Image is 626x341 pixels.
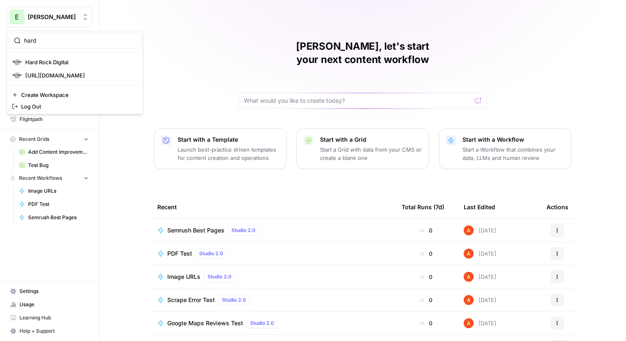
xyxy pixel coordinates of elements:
a: Add Content Improvements to Page [15,145,92,159]
input: Search Workspaces [24,36,136,45]
div: Last Edited [464,196,495,218]
img: cje7zb9ux0f2nqyv5qqgv3u0jxek [464,225,474,235]
span: Usage [19,301,89,308]
img: cje7zb9ux0f2nqyv5qqgv3u0jxek [464,295,474,305]
p: Start with a Workflow [462,135,564,144]
span: Flightpath [19,116,89,123]
span: Scrape Error Test [167,296,215,304]
span: Test Bug [28,162,89,169]
div: Workspace: Elmi [7,31,143,114]
span: Studio 2.0 [207,273,231,281]
span: Studio 2.0 [199,250,223,257]
button: Start with a TemplateLaunch best-practice driven templates for content creation and operations [154,128,287,169]
span: Google Maps Reviews Test [167,319,243,327]
span: Studio 2.0 [222,296,246,304]
a: Settings [7,285,92,298]
a: PDF Test [15,198,92,211]
div: 0 [402,319,450,327]
a: Image URLsStudio 2.0 [157,272,388,282]
span: Studio 2.0 [250,319,274,327]
span: Help + Support [19,327,89,335]
img: https://www.hardrockdigital.com/ Logo [12,70,22,80]
span: [PERSON_NAME] [28,13,78,21]
div: 0 [402,249,450,258]
div: Actions [547,196,568,218]
a: Semrush Best PagesStudio 2.0 [157,225,388,235]
a: PDF TestStudio 2.0 [157,249,388,259]
p: Launch best-practice driven templates for content creation and operations [178,145,279,162]
a: Semrush Best Pages [15,211,92,224]
div: [DATE] [464,295,496,305]
p: Start with a Template [178,135,279,144]
span: Log Out [21,102,41,111]
a: Flightpath [7,113,92,126]
button: Recent Workflows [7,172,92,184]
span: Studio 2.0 [231,227,255,234]
button: Recent Grids [7,133,92,145]
span: Create Workspace [21,91,69,99]
span: PDF Test [167,249,192,258]
a: Create Workspace [9,89,141,101]
span: Image URLs [28,187,89,195]
span: [URL][DOMAIN_NAME] [25,71,85,80]
button: Workspace: Elmi [7,7,92,27]
div: 0 [402,296,450,304]
div: Recent [157,196,388,218]
span: E [15,12,19,22]
p: Start a Workflow that combines your data, LLMs and human review [462,145,564,162]
p: Start a Grid with data from your CMS or create a blank one [320,145,422,162]
span: Settings [19,288,89,295]
span: Semrush Best Pages [167,226,224,235]
button: Start with a GridStart a Grid with data from your CMS or create a blank one [296,128,429,169]
div: Total Runs (7d) [402,196,444,218]
a: Learning Hub [7,311,92,324]
a: Google Maps Reviews TestStudio 2.0 [157,318,388,328]
span: Hard Rock Digital [25,58,68,66]
h1: [PERSON_NAME], let's start your next content workflow [238,40,487,66]
div: [DATE] [464,272,496,282]
button: Help + Support [7,324,92,338]
span: Semrush Best Pages [28,214,89,221]
div: 0 [402,273,450,281]
a: Usage [7,298,92,311]
a: Log Out [9,101,141,112]
a: Image URLs [15,184,92,198]
button: Start with a WorkflowStart a Workflow that combines your data, LLMs and human review [439,128,571,169]
span: PDF Test [28,201,89,208]
span: Image URLs [167,273,200,281]
div: [DATE] [464,225,496,235]
span: Recent Grids [19,135,49,143]
div: [DATE] [464,249,496,259]
div: 0 [402,226,450,235]
input: What would you like to create today? [244,97,472,105]
span: Recent Workflows [19,174,62,182]
a: Test Bug [15,159,92,172]
div: [DATE] [464,318,496,328]
img: cje7zb9ux0f2nqyv5qqgv3u0jxek [464,272,474,282]
img: Hard Rock Digital Logo [12,57,22,67]
img: cje7zb9ux0f2nqyv5qqgv3u0jxek [464,249,474,259]
img: cje7zb9ux0f2nqyv5qqgv3u0jxek [464,318,474,328]
span: Add Content Improvements to Page [28,148,89,156]
p: Start with a Grid [320,135,422,144]
span: Learning Hub [19,314,89,322]
a: Scrape Error TestStudio 2.0 [157,295,388,305]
